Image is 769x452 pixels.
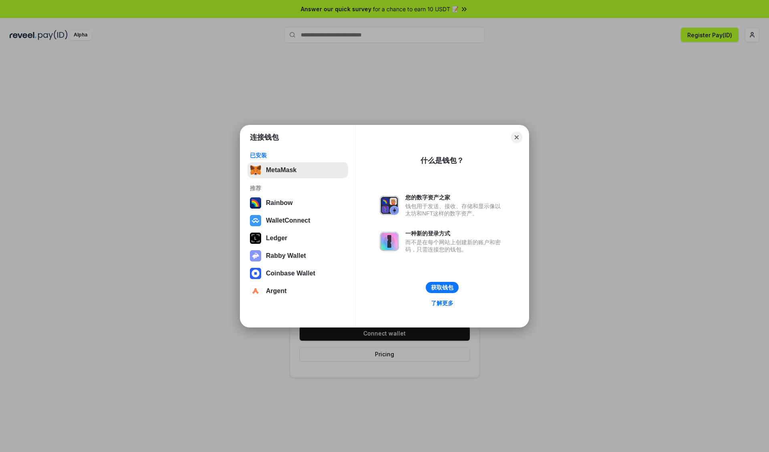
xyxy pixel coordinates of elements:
[250,185,346,192] div: 推荐
[426,282,459,293] button: 获取钱包
[266,287,287,295] div: Argent
[405,194,505,201] div: 您的数字资产之家
[248,283,348,299] button: Argent
[405,203,505,217] div: 钱包用于发送、接收、存储和显示像以太坊和NFT这样的数字资产。
[266,199,293,207] div: Rainbow
[248,248,348,264] button: Rabby Wallet
[431,299,453,307] div: 了解更多
[266,217,310,224] div: WalletConnect
[250,268,261,279] img: svg+xml,%3Csvg%20width%3D%2228%22%20height%3D%2228%22%20viewBox%3D%220%200%2028%2028%22%20fill%3D...
[250,285,261,297] img: svg+xml,%3Csvg%20width%3D%2228%22%20height%3D%2228%22%20viewBox%3D%220%200%2028%2028%22%20fill%3D...
[431,284,453,291] div: 获取钱包
[426,298,458,308] a: 了解更多
[250,250,261,261] img: svg+xml,%3Csvg%20xmlns%3D%22http%3A%2F%2Fwww.w3.org%2F2000%2Fsvg%22%20fill%3D%22none%22%20viewBox...
[266,235,287,242] div: Ledger
[250,197,261,209] img: svg+xml,%3Csvg%20width%3D%22120%22%20height%3D%22120%22%20viewBox%3D%220%200%20120%20120%22%20fil...
[380,196,399,215] img: svg+xml,%3Csvg%20xmlns%3D%22http%3A%2F%2Fwww.w3.org%2F2000%2Fsvg%22%20fill%3D%22none%22%20viewBox...
[250,215,261,226] img: svg+xml,%3Csvg%20width%3D%2228%22%20height%3D%2228%22%20viewBox%3D%220%200%2028%2028%22%20fill%3D...
[248,195,348,211] button: Rainbow
[248,230,348,246] button: Ledger
[266,167,296,174] div: MetaMask
[405,239,505,253] div: 而不是在每个网站上创建新的账户和密码，只需连接您的钱包。
[250,152,346,159] div: 已安装
[248,265,348,281] button: Coinbase Wallet
[248,213,348,229] button: WalletConnect
[250,233,261,244] img: svg+xml,%3Csvg%20xmlns%3D%22http%3A%2F%2Fwww.w3.org%2F2000%2Fsvg%22%20width%3D%2228%22%20height%3...
[248,162,348,178] button: MetaMask
[250,165,261,176] img: svg+xml,%3Csvg%20fill%3D%22none%22%20height%3D%2233%22%20viewBox%3D%220%200%2035%2033%22%20width%...
[266,252,306,259] div: Rabby Wallet
[405,230,505,237] div: 一种新的登录方式
[380,232,399,251] img: svg+xml,%3Csvg%20xmlns%3D%22http%3A%2F%2Fwww.w3.org%2F2000%2Fsvg%22%20fill%3D%22none%22%20viewBox...
[511,132,522,143] button: Close
[421,156,464,165] div: 什么是钱包？
[266,270,315,277] div: Coinbase Wallet
[250,133,279,142] h1: 连接钱包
